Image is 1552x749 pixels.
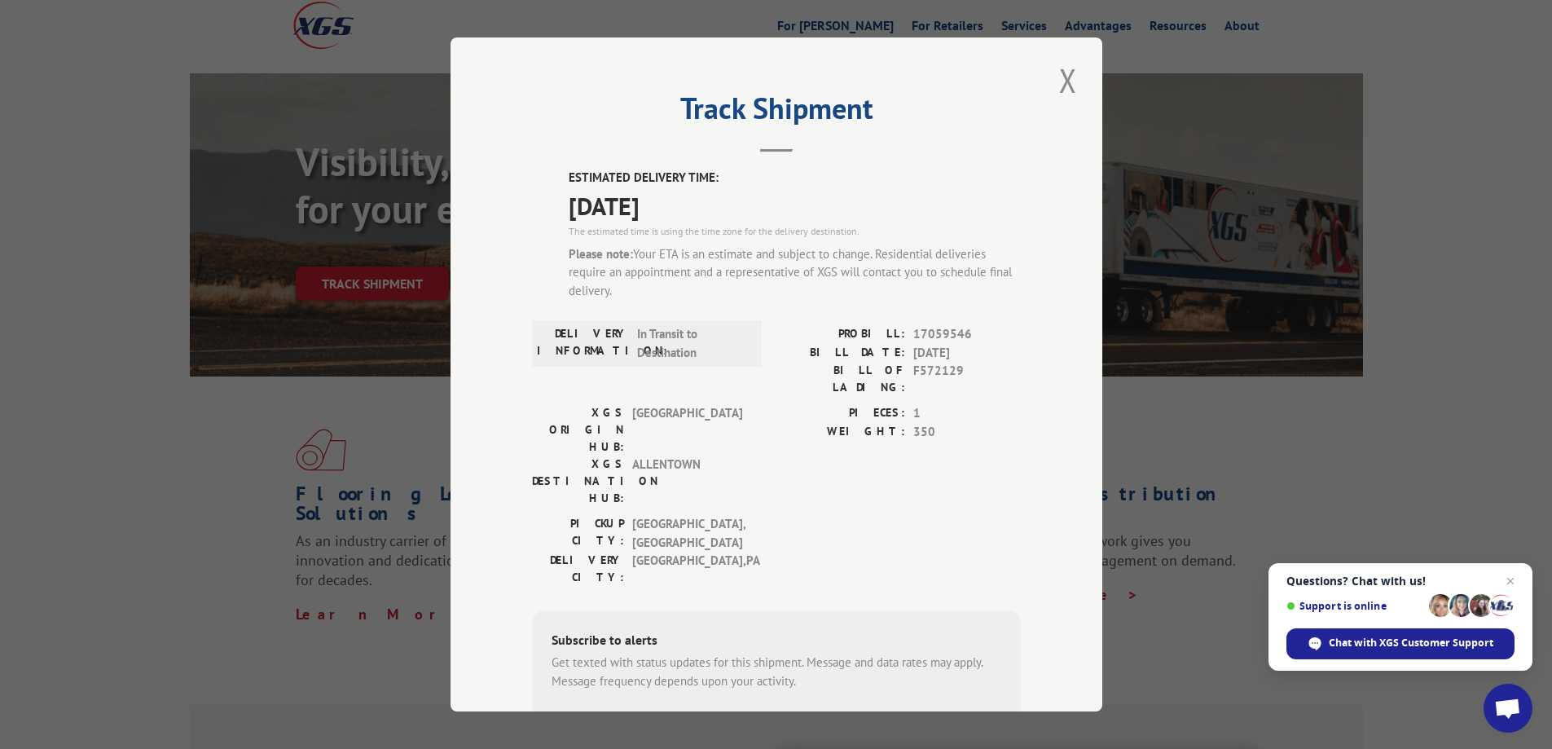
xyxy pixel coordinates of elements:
[776,325,905,344] label: PROBILL:
[532,552,624,586] label: DELIVERY CITY:
[532,404,624,456] label: XGS ORIGIN HUB:
[913,344,1021,363] span: [DATE]
[913,325,1021,344] span: 17059546
[569,187,1021,224] span: [DATE]
[776,404,905,423] label: PIECES:
[776,362,905,396] label: BILL OF LADING:
[552,630,1001,654] div: Subscribe to alerts
[569,245,1021,301] div: Your ETA is an estimate and subject to change. Residential deliveries require an appointment and ...
[1054,58,1082,103] button: Close modal
[913,404,1021,423] span: 1
[1329,636,1493,650] span: Chat with XGS Customer Support
[913,423,1021,442] span: 350
[537,325,629,362] label: DELIVERY INFORMATION:
[776,423,905,442] label: WEIGHT:
[632,552,742,586] span: [GEOGRAPHIC_DATA] , PA
[1286,600,1423,612] span: Support is online
[632,404,742,456] span: [GEOGRAPHIC_DATA]
[569,224,1021,239] div: The estimated time is using the time zone for the delivery destination.
[1286,575,1515,588] span: Questions? Chat with us!
[632,456,742,507] span: ALLENTOWN
[637,325,747,362] span: In Transit to Destination
[1484,684,1532,733] a: Open chat
[569,169,1021,187] label: ESTIMATED DELIVERY TIME:
[913,362,1021,396] span: F572129
[569,246,633,262] strong: Please note:
[532,456,624,507] label: XGS DESTINATION HUB:
[532,515,624,552] label: PICKUP CITY:
[776,344,905,363] label: BILL DATE:
[532,97,1021,128] h2: Track Shipment
[1286,628,1515,659] span: Chat with XGS Customer Support
[552,654,1001,690] div: Get texted with status updates for this shipment. Message and data rates may apply. Message frequ...
[632,515,742,552] span: [GEOGRAPHIC_DATA] , [GEOGRAPHIC_DATA]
